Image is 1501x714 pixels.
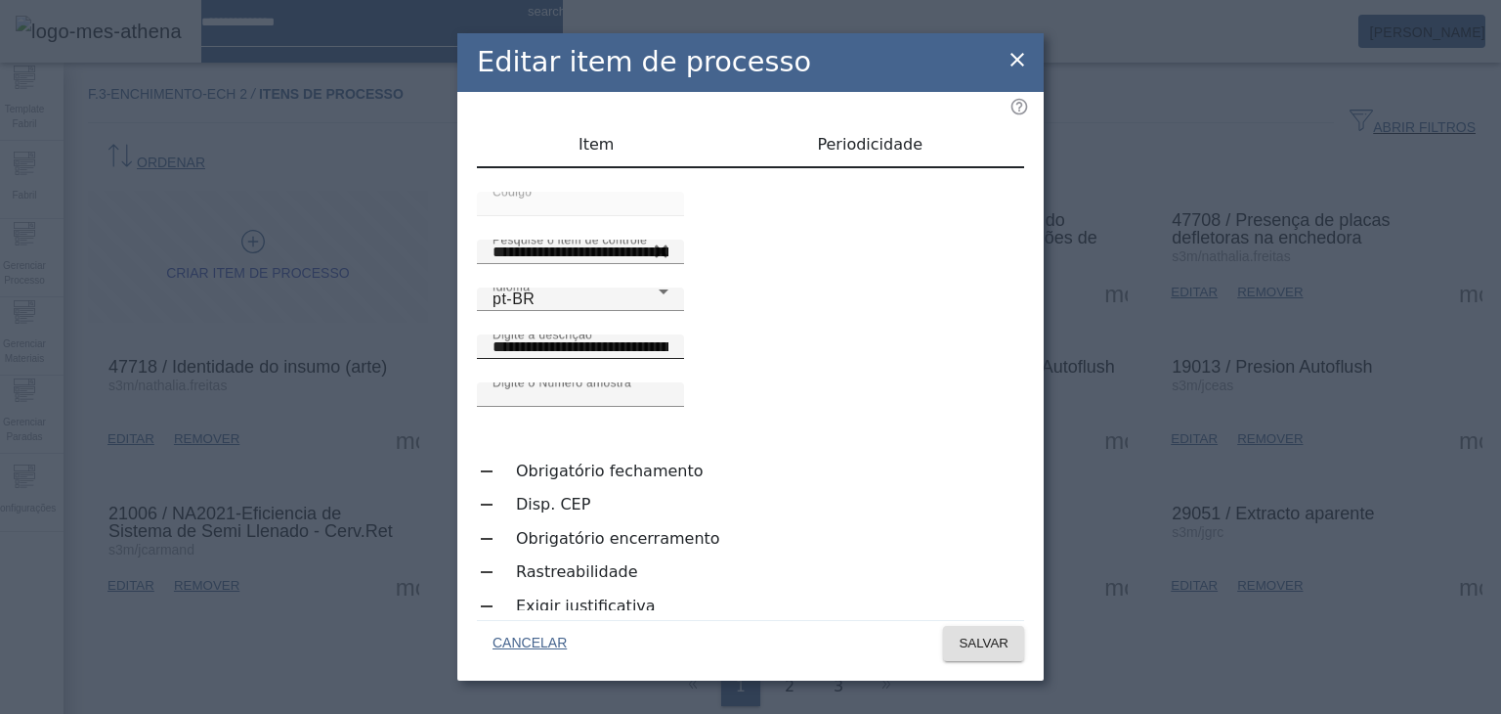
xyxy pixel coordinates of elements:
[943,626,1024,661] button: SALVAR
[493,185,532,198] mat-label: Código
[493,290,535,307] span: pt-BR
[493,376,631,388] mat-label: Digite o Número amostra
[817,137,922,153] span: Periodicidade
[477,41,811,83] h2: Editar item de processo
[512,560,638,584] label: Rastreabilidade
[477,626,582,661] button: CANCELAR
[493,233,647,245] mat-label: Pesquise o item de controle
[579,137,614,153] span: Item
[493,241,668,264] input: Number
[959,634,1008,653] span: SALVAR
[512,460,704,483] label: Obrigatório fechamento
[512,493,590,516] label: Disp. CEP
[493,634,567,653] span: CANCELAR
[493,328,592,340] mat-label: Digite a descrição
[512,595,656,618] label: Exigir justificativa
[512,527,720,551] label: Obrigatório encerramento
